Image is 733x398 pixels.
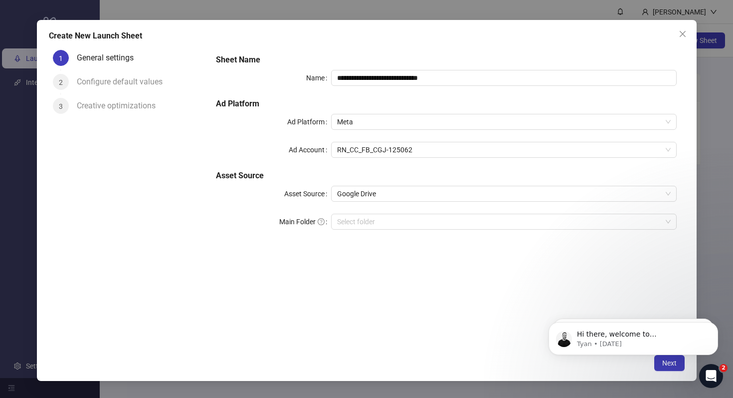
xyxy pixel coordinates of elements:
[215,170,676,182] h5: Asset Source
[675,26,691,42] button: Close
[77,74,171,90] div: Configure default values
[337,142,670,157] span: RN_CC_FB_CGJ-125062
[77,50,142,66] div: General settings
[215,98,676,110] h5: Ad Platform
[49,30,685,42] div: Create New Launch Sheet
[59,102,63,110] span: 3
[279,214,331,230] label: Main Folder
[699,364,723,388] iframe: Intercom live chat
[534,301,733,371] iframe: Intercom notifications message
[720,364,728,372] span: 2
[287,114,331,130] label: Ad Platform
[679,30,687,38] span: close
[59,54,63,62] span: 1
[215,54,676,66] h5: Sheet Name
[306,70,331,86] label: Name
[331,70,676,86] input: Name
[317,218,324,225] span: question-circle
[337,114,670,129] span: Meta
[284,186,331,202] label: Asset Source
[288,142,331,158] label: Ad Account
[77,98,164,114] div: Creative optimizations
[337,186,670,201] span: Google Drive
[59,78,63,86] span: 2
